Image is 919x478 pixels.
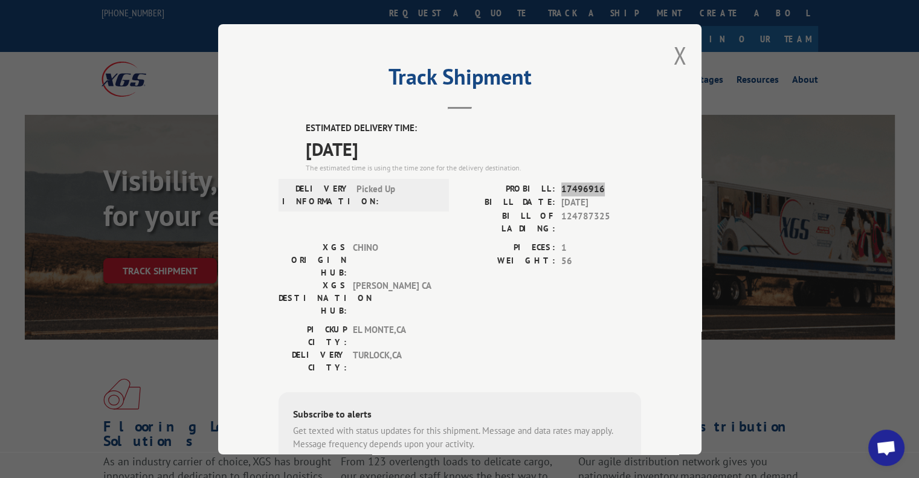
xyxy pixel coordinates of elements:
[460,182,555,196] label: PROBILL:
[279,279,347,317] label: XGS DESTINATION HUB:
[306,121,641,135] label: ESTIMATED DELIVERY TIME:
[460,254,555,268] label: WEIGHT:
[460,241,555,254] label: PIECES:
[353,241,434,279] span: CHINO
[561,209,641,234] span: 124787325
[306,135,641,162] span: [DATE]
[282,182,350,207] label: DELIVERY INFORMATION:
[561,241,641,254] span: 1
[279,348,347,373] label: DELIVERY CITY:
[868,430,904,466] a: Open chat
[279,68,641,91] h2: Track Shipment
[353,323,434,348] span: EL MONTE , CA
[561,182,641,196] span: 17496916
[279,241,347,279] label: XGS ORIGIN HUB:
[293,424,627,451] div: Get texted with status updates for this shipment. Message and data rates may apply. Message frequ...
[353,279,434,317] span: [PERSON_NAME] CA
[460,209,555,234] label: BILL OF LADING:
[279,323,347,348] label: PICKUP CITY:
[561,196,641,210] span: [DATE]
[561,254,641,268] span: 56
[356,182,438,207] span: Picked Up
[293,406,627,424] div: Subscribe to alerts
[306,162,641,173] div: The estimated time is using the time zone for the delivery destination.
[460,196,555,210] label: BILL DATE:
[673,39,686,71] button: Close modal
[353,348,434,373] span: TURLOCK , CA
